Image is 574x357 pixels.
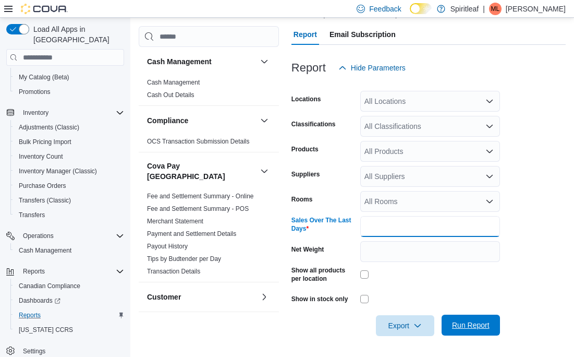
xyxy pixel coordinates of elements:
[147,243,188,250] a: Payout History
[147,137,250,146] span: OCS Transaction Submission Details
[147,56,212,67] h3: Cash Management
[2,105,128,120] button: Inventory
[491,3,500,15] span: ML
[10,135,128,149] button: Bulk Pricing Import
[485,172,494,181] button: Open list of options
[19,296,60,305] span: Dashboards
[147,218,203,225] a: Merchant Statement
[15,136,124,148] span: Bulk Pricing Import
[19,326,73,334] span: [US_STATE] CCRS
[19,73,69,81] span: My Catalog (Beta)
[10,149,128,164] button: Inventory Count
[147,138,250,145] a: OCS Transaction Submission Details
[10,120,128,135] button: Adjustments (Classic)
[147,230,236,237] a: Payment and Settlement Details
[15,165,124,177] span: Inventory Manager (Classic)
[15,71,124,84] span: My Catalog (Beta)
[19,311,41,319] span: Reports
[147,115,256,126] button: Compliance
[15,280,124,292] span: Canadian Compliance
[10,178,128,193] button: Purchase Orders
[15,121,83,134] a: Adjustments (Classic)
[139,76,279,105] div: Cash Management
[15,180,70,192] a: Purchase Orders
[19,138,71,146] span: Bulk Pricing Import
[19,167,97,175] span: Inventory Manager (Classic)
[258,55,271,68] button: Cash Management
[489,3,502,15] div: Malcolm L
[147,292,256,302] button: Customer
[19,106,53,119] button: Inventory
[23,109,48,117] span: Inventory
[291,295,348,303] label: Show in stock only
[147,56,256,67] button: Cash Management
[10,193,128,208] button: Transfers (Classic)
[10,164,128,178] button: Inventory Manager (Classic)
[410,3,432,14] input: Dark Mode
[291,170,320,178] label: Suppliers
[147,205,249,213] span: Fee and Settlement Summary - POS
[15,309,124,322] span: Reports
[19,182,66,190] span: Purchase Orders
[291,216,356,233] label: Sales Over The Last Days
[291,195,313,204] label: Rooms
[10,70,128,85] button: My Catalog (Beta)
[15,86,55,98] a: Promotions
[10,293,128,308] a: Dashboards
[15,136,76,148] a: Bulk Pricing Import
[15,209,49,221] a: Transfers
[483,3,485,15] p: |
[15,294,65,307] a: Dashboards
[139,135,279,152] div: Compliance
[485,197,494,206] button: Open list of options
[15,244,124,257] span: Cash Management
[351,63,406,73] span: Hide Parameters
[147,292,181,302] h3: Customer
[139,190,279,282] div: Cova Pay [GEOGRAPHIC_DATA]
[147,91,194,99] span: Cash Out Details
[19,196,71,205] span: Transfers (Classic)
[15,150,67,163] a: Inventory Count
[10,85,128,99] button: Promotions
[23,232,54,240] span: Operations
[15,165,101,177] a: Inventory Manager (Classic)
[2,229,128,243] button: Operations
[147,115,188,126] h3: Compliance
[485,147,494,156] button: Open list of options
[15,194,75,207] a: Transfers (Classic)
[15,150,124,163] span: Inventory Count
[485,122,494,130] button: Open list of options
[147,255,221,263] span: Tips by Budtender per Day
[10,208,128,222] button: Transfers
[442,315,500,336] button: Run Report
[10,243,128,258] button: Cash Management
[147,205,249,212] a: Fee and Settlement Summary - POS
[369,4,401,14] span: Feedback
[19,265,49,278] button: Reports
[147,161,256,182] button: Cova Pay [GEOGRAPHIC_DATA]
[147,79,200,86] a: Cash Management
[15,294,124,307] span: Dashboards
[15,86,124,98] span: Promotions
[15,280,84,292] a: Canadian Compliance
[15,324,77,336] a: [US_STATE] CCRS
[294,24,317,45] span: Report
[291,266,356,283] label: Show all products per location
[450,3,479,15] p: Spiritleaf
[23,347,45,355] span: Settings
[506,3,566,15] p: [PERSON_NAME]
[2,264,128,279] button: Reports
[329,24,396,45] span: Email Subscription
[15,121,124,134] span: Adjustments (Classic)
[19,282,80,290] span: Canadian Compliance
[147,268,200,275] a: Transaction Details
[334,57,410,78] button: Hide Parameters
[382,315,428,336] span: Export
[19,123,79,132] span: Adjustments (Classic)
[258,114,271,127] button: Compliance
[147,255,221,263] a: Tips by Budtender per Day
